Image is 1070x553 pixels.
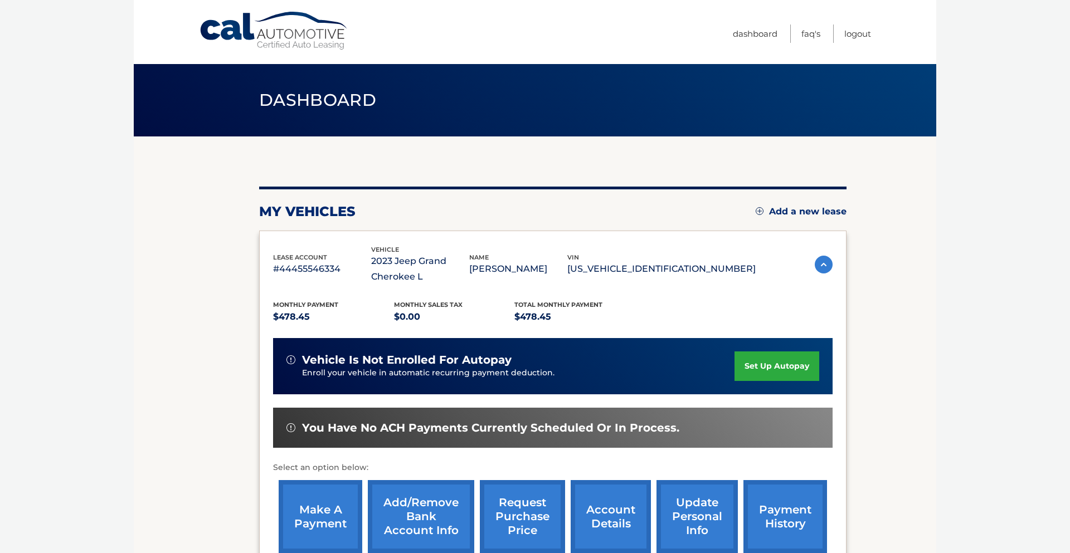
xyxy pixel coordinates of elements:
h2: my vehicles [259,203,356,220]
span: Dashboard [259,90,376,110]
img: alert-white.svg [286,355,295,364]
a: Add a new lease [756,206,847,217]
img: accordion-active.svg [815,256,833,273]
p: [US_VEHICLE_IDENTIFICATION_NUMBER] [567,261,756,277]
span: vin [567,253,579,261]
span: Monthly sales Tax [394,301,463,309]
a: account details [571,480,651,553]
p: Enroll your vehicle in automatic recurring payment deduction. [302,367,735,379]
a: payment history [743,480,827,553]
p: $478.45 [273,309,394,325]
a: Add/Remove bank account info [368,480,474,553]
a: make a payment [279,480,362,553]
p: 2023 Jeep Grand Cherokee L [371,253,469,285]
img: alert-white.svg [286,423,295,432]
span: You have no ACH payments currently scheduled or in process. [302,421,679,435]
a: Cal Automotive [199,11,349,51]
span: Total Monthly Payment [514,301,602,309]
img: add.svg [756,207,763,215]
p: Select an option below: [273,461,833,474]
a: Dashboard [733,25,777,43]
p: #44455546334 [273,261,371,277]
span: vehicle is not enrolled for autopay [302,353,512,367]
p: $0.00 [394,309,515,325]
a: set up autopay [735,351,819,381]
span: vehicle [371,246,399,253]
span: name [469,253,489,261]
span: Monthly Payment [273,301,338,309]
p: $478.45 [514,309,635,325]
a: Logout [844,25,871,43]
span: lease account [273,253,327,261]
p: [PERSON_NAME] [469,261,567,277]
a: update personal info [656,480,738,553]
a: request purchase price [480,480,565,553]
a: FAQ's [801,25,820,43]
